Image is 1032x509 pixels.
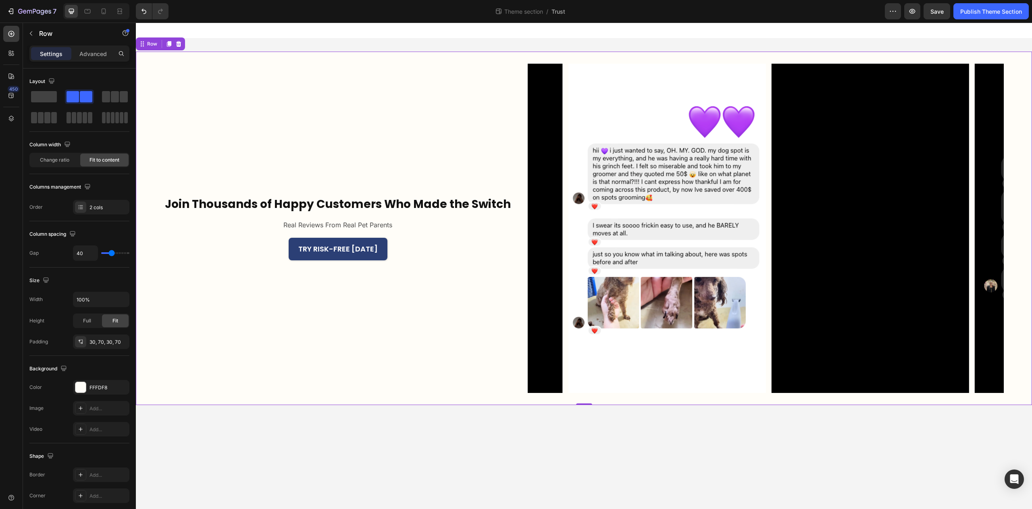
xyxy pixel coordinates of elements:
div: Order [29,204,43,211]
span: / [546,7,548,16]
div: Corner [29,492,46,499]
span: Theme section [503,7,545,16]
div: Add... [89,426,127,433]
span: Change ratio [40,156,69,164]
div: Width [29,296,43,303]
button: 7 [3,3,60,19]
div: Padding [29,338,48,345]
button: Save [924,3,950,19]
div: Columns management [29,182,92,193]
div: Gap [29,249,39,257]
button: <p>TRY RISK-FREE TODAY</p> [153,215,252,238]
div: Undo/Redo [136,3,169,19]
div: Column spacing [29,229,77,240]
div: 450 [8,86,19,92]
span: Save [930,8,944,15]
span: Full [83,317,91,324]
iframe: Design area [136,23,1032,509]
div: Add... [89,492,127,500]
p: Advanced [79,50,107,58]
div: Shape [29,451,55,462]
div: Color [29,384,42,391]
p: 7 [53,6,56,16]
div: Add... [89,472,127,479]
div: Publish Theme Section [960,7,1022,16]
div: Background [29,364,69,374]
video: Video [229,41,427,370]
div: Add... [89,405,127,412]
div: 2 cols [89,204,127,211]
input: Auto [73,246,98,260]
span: Fit to content [89,156,119,164]
div: Border [29,471,45,478]
div: Layout [29,76,56,87]
div: Open Intercom Messenger [1005,470,1024,489]
div: FFFDF8 [89,384,127,391]
video: Video [636,41,833,370]
div: Row [10,18,23,25]
p: Row [39,29,108,38]
input: Auto [73,292,129,307]
div: 30, 70, 30, 70 [89,339,127,346]
p: Real Reviews From Real Pet Parents [148,197,256,208]
div: Height [29,317,44,324]
div: Video [29,426,42,433]
div: Image [29,405,44,412]
span: Fit [112,317,118,324]
div: Size [29,275,51,286]
div: Column width [29,139,72,150]
p: TRY RISK-FREE [DATE] [162,220,242,233]
img: gempages_577589852464218898-05153bd3-d8fc-4f5d-b080-e3b20a72e262.png [433,41,630,370]
button: Publish Theme Section [953,3,1029,19]
span: Trust [551,7,565,16]
p: Settings [40,50,62,58]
